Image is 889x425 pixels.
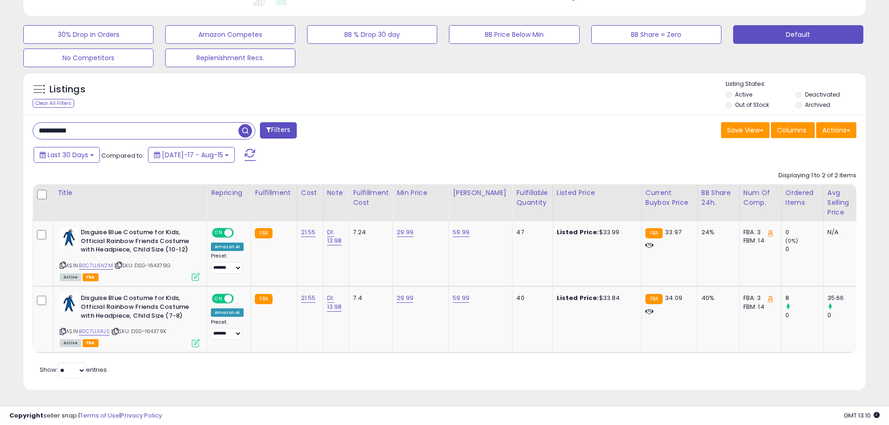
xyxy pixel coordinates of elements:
[165,25,295,44] button: Amazon Competes
[735,101,769,109] label: Out of Stock
[645,228,663,238] small: FBA
[557,188,637,198] div: Listed Price
[211,253,244,274] div: Preset:
[516,294,545,302] div: 40
[453,293,469,303] a: 59.99
[211,188,247,198] div: Repricing
[353,188,389,208] div: Fulfillment Cost
[557,293,599,302] b: Listed Price:
[785,245,823,253] div: 0
[23,25,154,44] button: 30% Drop in Orders
[79,327,110,335] a: B0C7LL5RJS
[353,294,385,302] div: 7.4
[735,91,752,98] label: Active
[213,229,224,237] span: ON
[785,294,823,302] div: 8
[79,262,113,270] a: B0C7LL6NZM
[327,228,342,245] a: DI: 13.98
[301,293,316,303] a: 21.55
[778,171,856,180] div: Displaying 1 to 2 of 2 items
[743,303,774,311] div: FBM: 14
[260,122,296,139] button: Filters
[255,294,272,304] small: FBA
[516,228,545,237] div: 47
[255,228,272,238] small: FBA
[162,150,223,160] span: [DATE]-17 - Aug-15
[453,188,508,198] div: [PERSON_NAME]
[844,411,880,420] span: 2025-09-15 13:10 GMT
[453,228,469,237] a: 59.99
[785,311,823,320] div: 0
[307,25,437,44] button: BB % Drop 30 day
[9,411,162,420] div: seller snap | |
[60,228,78,247] img: 41hLJJzyOmL._SL40_.jpg
[557,228,599,237] b: Listed Price:
[301,188,319,198] div: Cost
[83,273,98,281] span: FBA
[449,25,579,44] button: BB Price Below Min
[23,49,154,67] button: No Competitors
[213,295,224,303] span: ON
[114,262,170,269] span: | SKU: DSG-164379G
[232,295,247,303] span: OFF
[805,91,840,98] label: Deactivated
[60,228,200,280] div: ASIN:
[827,228,858,237] div: N/A
[827,294,865,302] div: 35.66
[165,49,295,67] button: Replenishment Recs.
[516,188,548,208] div: Fulfillable Quantity
[48,150,88,160] span: Last 30 Days
[665,228,681,237] span: 33.97
[701,294,732,302] div: 40%
[665,293,682,302] span: 34.09
[805,101,830,109] label: Archived
[733,25,863,44] button: Default
[211,308,244,317] div: Amazon AI
[743,228,774,237] div: FBA: 3
[83,339,98,347] span: FBA
[121,411,162,420] a: Privacy Policy
[301,228,316,237] a: 21.55
[34,147,100,163] button: Last 30 Days
[645,294,663,304] small: FBA
[353,228,385,237] div: 7.24
[645,188,693,208] div: Current Buybox Price
[101,151,144,160] span: Compared to:
[57,188,203,198] div: Title
[785,237,798,244] small: (0%)
[397,228,413,237] a: 29.99
[49,83,85,96] h5: Listings
[60,294,200,346] div: ASIN:
[211,243,244,251] div: Amazon AI
[327,188,345,198] div: Note
[60,294,78,313] img: 41hLJJzyOmL._SL40_.jpg
[557,228,634,237] div: $33.99
[60,339,81,347] span: All listings currently available for purchase on Amazon
[777,125,806,135] span: Columns
[60,273,81,281] span: All listings currently available for purchase on Amazon
[397,293,413,303] a: 29.99
[827,188,861,217] div: Avg Selling Price
[827,311,865,320] div: 0
[743,188,777,208] div: Num of Comp.
[397,188,445,198] div: Min Price
[785,188,819,208] div: Ordered Items
[80,411,119,420] a: Terms of Use
[81,294,194,322] b: Disguise Blue Costume for Kids, Official Rainbow Friends Costume with Headpiece, Child Size (7-8)
[557,294,634,302] div: $33.84
[81,228,194,257] b: Disguise Blue Costume for Kids, Official Rainbow Friends Costume with Headpiece, Child Size (10-12)
[743,294,774,302] div: FBA: 3
[327,293,342,311] a: DI: 13.98
[255,188,293,198] div: Fulfillment
[721,122,770,138] button: Save View
[816,122,856,138] button: Actions
[211,319,244,340] div: Preset:
[111,327,166,335] span: | SKU: DSG-164379K
[771,122,815,138] button: Columns
[726,80,866,89] p: Listing States:
[743,237,774,245] div: FBM: 14
[701,228,732,237] div: 24%
[232,229,247,237] span: OFF
[33,99,74,108] div: Clear All Filters
[701,188,735,208] div: BB Share 24h.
